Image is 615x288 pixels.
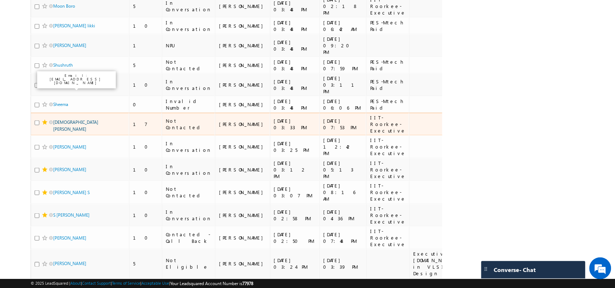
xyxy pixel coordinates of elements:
[219,261,267,267] div: [PERSON_NAME]
[324,137,363,157] div: [DATE] 12:42 PM
[274,209,316,222] div: [DATE] 02:58 PM
[9,67,133,218] textarea: Type your message and hit 'Enter'
[219,212,267,218] div: [PERSON_NAME]
[53,167,86,172] a: [PERSON_NAME]
[324,118,363,131] div: [DATE] 07:53 PM
[274,118,316,131] div: [DATE] 03:33 PM
[53,212,90,218] a: S [PERSON_NAME]
[120,4,137,21] div: Minimize live chat window
[324,160,363,179] div: [DATE] 05:13 PM
[219,121,267,127] div: [PERSON_NAME]
[274,257,316,271] div: [DATE] 03:24 PM
[166,186,212,199] div: Not Contacted
[274,140,316,153] div: [DATE] 03:25 PM
[133,101,158,108] div: 0
[219,42,267,49] div: [PERSON_NAME]
[370,205,406,225] div: IIT-Roorkee-Executive
[133,212,158,218] div: 10
[40,74,113,84] p: Email: [EMAIL_ADDRESS][DOMAIN_NAME]
[274,59,316,72] div: [DATE] 03:48 PM
[141,281,169,285] a: Acceptable Use
[324,19,363,32] div: [DATE] 06:42 AM
[166,140,212,153] div: In Conversation
[53,23,95,28] a: [PERSON_NAME] likki
[133,121,158,127] div: 17
[413,251,458,277] div: Executive [DOMAIN_NAME] in VLSI Design
[219,143,267,150] div: [PERSON_NAME]
[166,98,212,111] div: Invalid Number
[166,163,212,176] div: In Conversation
[70,281,81,285] a: About
[219,189,267,196] div: [PERSON_NAME]
[53,3,75,9] a: Moon Boro
[324,209,363,222] div: [DATE] 04:36 PM
[274,160,316,179] div: [DATE] 03:12 PM
[53,102,68,107] a: Sheema
[166,231,212,244] div: Contacted - Call Back
[370,182,406,202] div: IIT-Roorkee-Executive
[53,119,98,132] a: [DEMOGRAPHIC_DATA][PERSON_NAME]
[274,19,316,32] div: [DATE] 03:48 PM
[324,36,363,55] div: [DATE] 09:20 PM
[133,62,158,68] div: 5
[219,166,267,173] div: [PERSON_NAME]
[242,281,253,286] span: 77978
[324,231,363,244] div: [DATE] 07:48 PM
[53,190,90,195] a: [PERSON_NAME] S
[38,38,122,48] div: Chat with us now
[324,98,363,111] div: [DATE] 06:06 PM
[166,257,212,271] div: Not Eligible
[219,82,267,88] div: [PERSON_NAME]
[370,19,406,32] div: PES-Mtech Paid
[133,3,158,9] div: 5
[324,75,363,95] div: [DATE] 03:11 PM
[483,266,489,272] img: carter-drag
[53,261,86,267] a: [PERSON_NAME]
[370,114,406,134] div: IIT-Roorkee-Executive
[166,19,212,32] div: In Conversation
[133,166,158,173] div: 10
[99,224,132,234] em: Start Chat
[370,98,406,111] div: PES-Mtech Paid
[133,23,158,29] div: 10
[133,42,158,49] div: 1
[133,82,158,88] div: 10
[166,42,212,49] div: NPU
[219,234,267,241] div: [PERSON_NAME]
[370,228,406,248] div: IIT-Roorkee-Executive
[219,62,267,68] div: [PERSON_NAME]
[166,59,212,72] div: Not Contacted
[324,59,363,72] div: [DATE] 07:59 PM
[370,59,406,72] div: PES-Mtech Paid
[274,39,316,52] div: [DATE] 03:48 PM
[133,261,158,267] div: 5
[133,143,158,150] div: 10
[274,186,316,199] div: [DATE] 03:07 PM
[166,78,212,91] div: In Conversation
[133,234,158,241] div: 10
[12,38,31,48] img: d_60004797649_company_0_60004797649
[274,78,316,91] div: [DATE] 03:48 PM
[324,182,363,202] div: [DATE] 08:16 AM
[274,231,316,244] div: [DATE] 02:50 PM
[166,118,212,131] div: Not Contacted
[494,267,536,273] span: Converse - Chat
[166,209,212,222] div: In Conversation
[53,144,86,150] a: [PERSON_NAME]
[112,281,140,285] a: Terms of Service
[53,43,86,48] a: [PERSON_NAME]
[219,3,267,9] div: [PERSON_NAME]
[82,281,111,285] a: Contact Support
[324,257,363,271] div: [DATE] 03:39 PM
[370,137,406,157] div: IIT-Roorkee-Executive
[274,98,316,111] div: [DATE] 03:48 PM
[219,23,267,29] div: [PERSON_NAME]
[219,101,267,108] div: [PERSON_NAME]
[370,78,406,91] div: PES-Mtech Paid
[53,235,86,241] a: [PERSON_NAME]
[370,160,406,179] div: IIT-Roorkee-Executive
[53,62,73,68] a: Shushruth
[170,281,253,286] span: Your Leadsquared Account Number is
[133,189,158,196] div: 10
[31,280,253,287] span: © 2025 LeadSquared | | | | |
